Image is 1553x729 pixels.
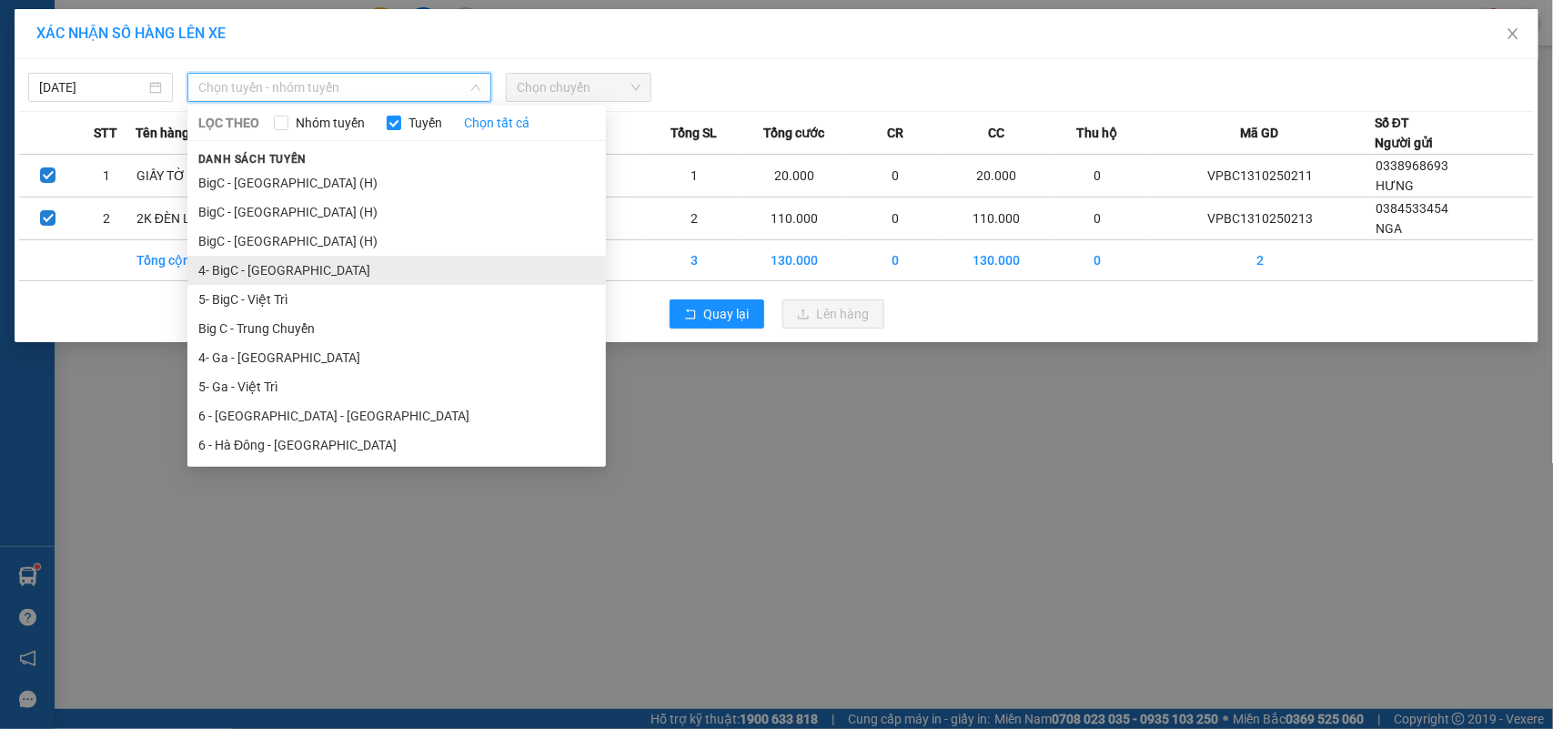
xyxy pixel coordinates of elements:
[646,240,743,281] td: 3
[1049,155,1146,197] td: 0
[187,256,606,285] li: 4- BigC - [GEOGRAPHIC_DATA]
[23,132,175,162] b: GỬI : VP BigC
[646,197,743,240] td: 2
[1487,9,1538,60] button: Close
[470,82,481,93] span: down
[170,45,761,67] li: Số 10 ngõ 15 Ngọc Hồi, Q.[PERSON_NAME], [GEOGRAPHIC_DATA]
[1506,26,1520,41] span: close
[1146,155,1376,197] td: VPBC1310250211
[1076,123,1117,143] span: Thu hộ
[23,23,114,114] img: logo.jpg
[136,123,189,143] span: Tên hàng
[198,113,259,133] span: LỌC THEO
[187,197,606,227] li: BigC - [GEOGRAPHIC_DATA] (H)
[1049,197,1146,240] td: 0
[39,77,146,97] input: 13/10/2025
[517,74,640,101] span: Chọn chuyến
[742,155,847,197] td: 20.000
[187,430,606,460] li: 6 - Hà Đông - [GEOGRAPHIC_DATA]
[944,197,1049,240] td: 110.000
[187,285,606,314] li: 5- BigC - Việt Trì
[1376,221,1402,236] span: NGA
[847,240,944,281] td: 0
[77,155,136,197] td: 1
[1049,240,1146,281] td: 0
[684,308,697,322] span: rollback
[671,123,717,143] span: Tổng SL
[187,151,318,167] span: Danh sách tuyến
[887,123,903,143] span: CR
[464,113,529,133] a: Chọn tất cả
[782,299,884,329] button: uploadLên hàng
[944,155,1049,197] td: 20.000
[1376,201,1448,216] span: 0384533454
[944,240,1049,281] td: 130.000
[198,74,480,101] span: Chọn tuyến - nhóm tuyến
[1146,240,1376,281] td: 2
[136,155,233,197] td: GIẤY TỜ
[1376,178,1414,193] span: HƯNG
[1375,113,1433,153] div: Số ĐT Người gửi
[187,401,606,430] li: 6 - [GEOGRAPHIC_DATA] - [GEOGRAPHIC_DATA]
[742,240,847,281] td: 130.000
[1241,123,1279,143] span: Mã GD
[847,197,944,240] td: 0
[670,299,764,329] button: rollbackQuay lại
[847,155,944,197] td: 0
[187,372,606,401] li: 5- Ga - Việt Trì
[988,123,1004,143] span: CC
[187,343,606,372] li: 4- Ga - [GEOGRAPHIC_DATA]
[136,197,233,240] td: 2K ĐÈN LED
[187,168,606,197] li: BigC - [GEOGRAPHIC_DATA] (H)
[704,304,750,324] span: Quay lại
[646,155,743,197] td: 1
[1376,158,1448,173] span: 0338968693
[136,240,233,281] td: Tổng cộng
[1146,197,1376,240] td: VPBC1310250213
[187,227,606,256] li: BigC - [GEOGRAPHIC_DATA] (H)
[764,123,825,143] span: Tổng cước
[401,113,449,133] span: Tuyến
[170,67,761,90] li: Hotline: 19001155
[288,113,372,133] span: Nhóm tuyến
[742,197,847,240] td: 110.000
[94,123,117,143] span: STT
[77,197,136,240] td: 2
[36,25,226,42] span: XÁC NHẬN SỐ HÀNG LÊN XE
[187,314,606,343] li: Big C - Trung Chuyển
